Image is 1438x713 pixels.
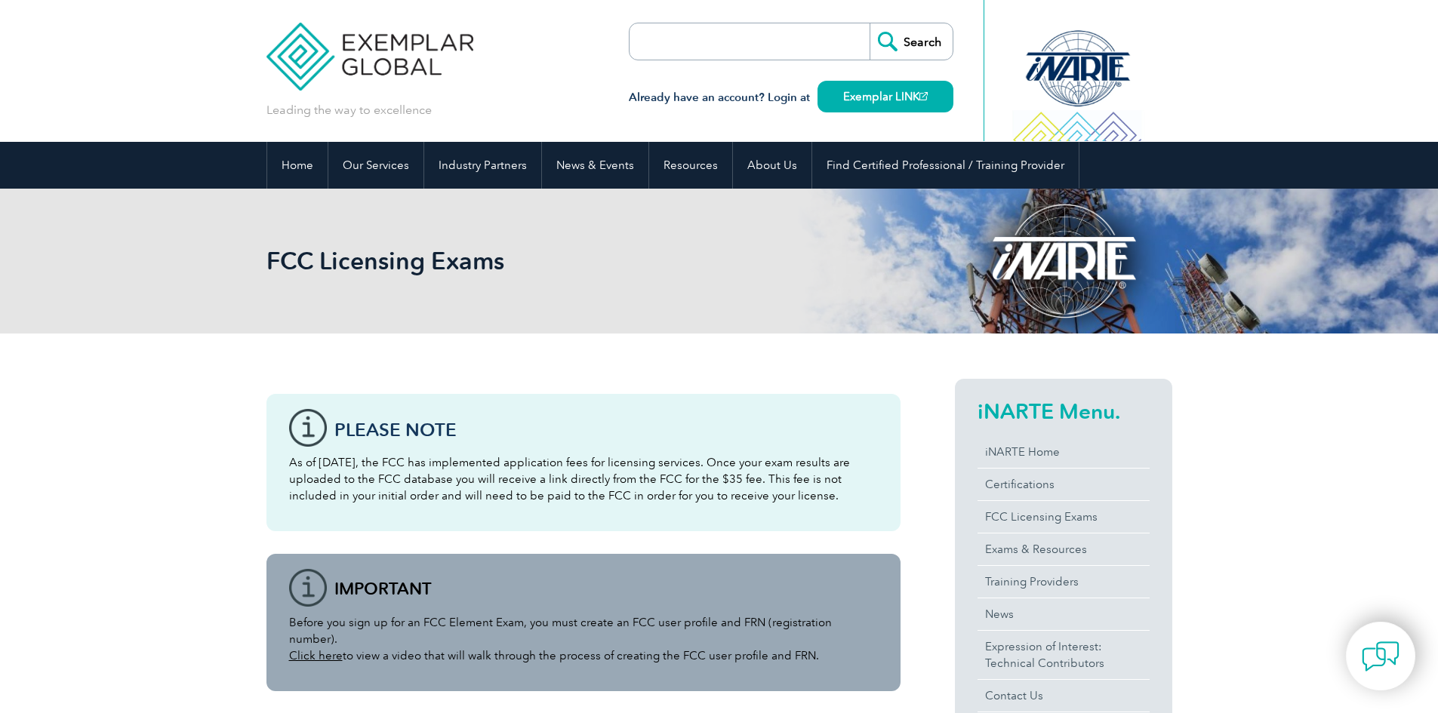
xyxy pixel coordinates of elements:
a: Industry Partners [424,142,541,189]
a: Resources [649,142,732,189]
a: Exemplar LINK [818,81,953,112]
a: Exams & Resources [978,533,1150,565]
a: About Us [733,142,811,189]
a: News & Events [542,142,648,189]
h2: FCC Licensing Exams [266,249,901,273]
a: FCC Licensing Exams [978,501,1150,533]
p: Before you sign up for an FCC Element Exam, you must create an FCC user profile and FRN (registra... [289,614,878,664]
img: contact-chat.png [1362,638,1400,675]
a: Home [267,142,328,189]
a: Find Certified Professional / Training Provider [812,142,1079,189]
input: Search [870,23,953,60]
h3: Already have an account? Login at [629,88,953,107]
p: Leading the way to excellence [266,102,432,118]
h3: Please note [334,420,878,439]
img: open_square.png [919,92,928,100]
a: Training Providers [978,566,1150,598]
a: Expression of Interest:Technical Contributors [978,631,1150,679]
p: As of [DATE], the FCC has implemented application fees for licensing services. Once your exam res... [289,454,878,504]
h2: iNARTE Menu. [978,399,1150,423]
a: Our Services [328,142,423,189]
a: iNARTE Home [978,436,1150,468]
a: Click here [289,649,343,662]
a: Certifications [978,469,1150,500]
a: News [978,598,1150,630]
a: Contact Us [978,680,1150,711]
